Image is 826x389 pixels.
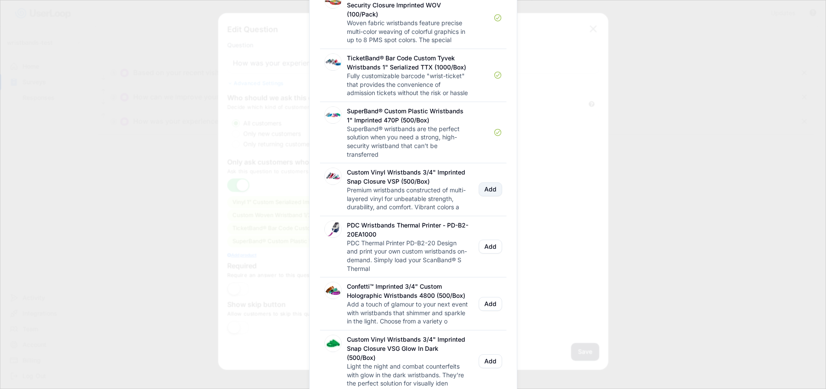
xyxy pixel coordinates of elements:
[347,106,468,125] div: SuperBand® Custom Plastic Wristbands 1" Imprinted 470P (500/Box)
[347,125,468,158] div: SuperBand® wristbands are the perfect solution when you need a strong, high-security wristband th...
[347,221,468,239] div: PDC Wristbands Thermal Printer - PD-B2-20EA1000
[479,182,502,196] button: Add
[347,335,468,362] div: Custom Vinyl Wristbands 3/4" Imprinted Snap Closure VSG Glow In Dark (500/Box)
[479,354,502,368] button: Add
[347,19,468,44] div: Woven fabric wristbands feature precise multi-color weaving of colorful graphics in up to 8 PMS s...
[479,240,502,254] button: Add
[347,72,468,97] div: Fully customizable barcode "wrist-ticket" that provides the convenience of admission tickets with...
[347,282,468,300] div: Confetti™ Imprinted 3/4" Custom Holographic Wristbands 4800 (500/Box)
[347,168,468,186] div: Custom Vinyl Wristbands 3/4" Imprinted Snap Closure VSP (500/Box)
[347,186,468,211] div: Premium wristbands constructed of multi-layered vinyl for unbeatable strength, durability, and co...
[347,362,468,388] div: Light the night and combat counterfeits with glow in the dark wristbands. They're the perfect sol...
[347,53,468,72] div: TicketBand® Bar Code Custom Tyvek Wristbands 1" Serialized TTX (1000/Box)
[479,297,502,311] button: Add
[347,239,468,273] div: PDC Thermal Printer PD-B2-20 Design and print your own custom wristbands on-demand. Simply load y...
[347,300,468,326] div: Add a touch of glamour to your next event with wristbands that shimmer and sparkle in the light. ...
